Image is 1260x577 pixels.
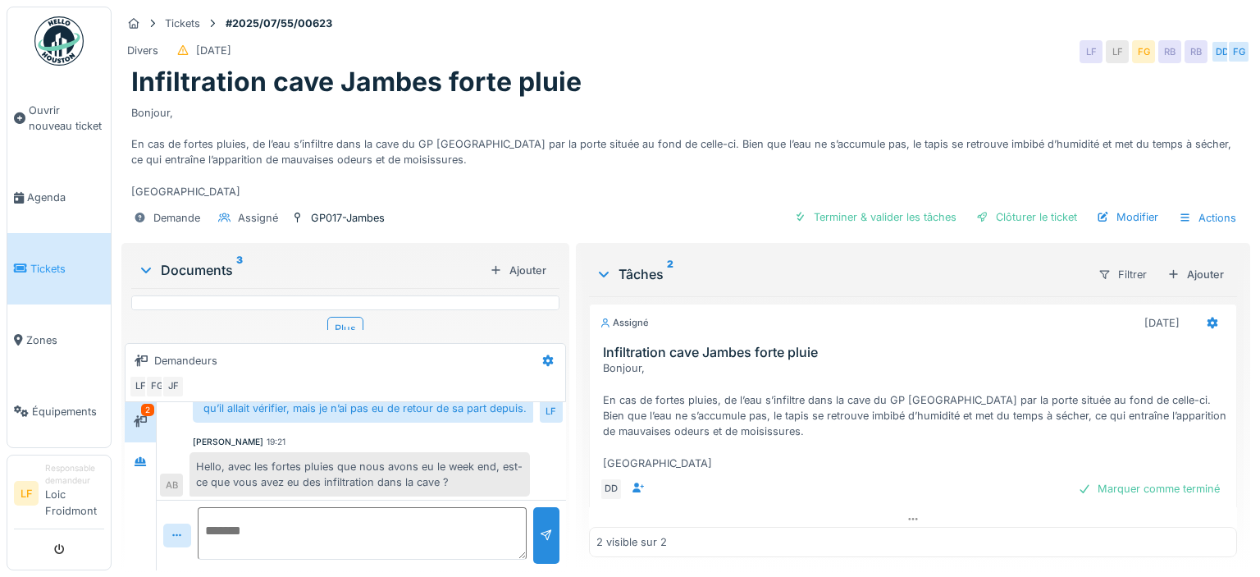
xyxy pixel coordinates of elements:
div: Bonjour, En cas de fortes pluies, de l’eau s’infiltre dans la cave du GP [GEOGRAPHIC_DATA] par la... [603,360,1230,470]
sup: 2 [667,264,673,284]
strong: #2025/07/55/00623 [219,16,339,31]
li: LF [14,481,39,506]
div: Ajouter [483,259,553,282]
div: Demandeurs [154,353,217,369]
span: Tickets [30,261,104,277]
div: JF [162,375,185,398]
sup: 3 [236,260,243,280]
div: Divers [127,43,158,58]
div: Responsable demandeur [45,462,104,488]
div: LF [129,375,152,398]
div: [DATE] [196,43,231,58]
div: Documents [138,260,483,280]
a: Tickets [7,233,111,305]
div: Marquer comme terminé [1071,478,1226,500]
div: Assigné [600,316,649,330]
a: Équipements [7,376,111,447]
div: Plus [327,317,363,341]
div: DD [600,478,623,501]
div: DD [1211,40,1234,63]
span: Zones [26,332,104,348]
div: Ajouter [1161,263,1230,286]
div: Actions [1171,206,1244,230]
a: Ouvrir nouveau ticket [7,75,111,162]
div: GP017-Jambes [311,210,385,226]
div: Hello, avec les fortes pluies que nous avons eu le week end, est-ce que vous avez eu des infiltra... [189,452,530,497]
div: [DATE] [1144,315,1180,331]
div: FG [145,375,168,398]
div: Clôturer le ticket [970,206,1084,228]
div: LF [1106,40,1129,63]
div: 19:21 [267,436,285,448]
span: Ouvrir nouveau ticket [29,103,104,134]
h1: Infiltration cave Jambes forte pluie [131,66,582,98]
div: Terminer & valider les tâches [787,206,963,228]
div: Tickets [165,16,200,31]
div: Tâches [596,264,1084,284]
div: RB [1185,40,1207,63]
div: 2 [141,404,154,416]
div: LF [1080,40,1102,63]
li: Loic Froidmont [45,462,104,525]
div: Bonjour, En cas de fortes pluies, de l’eau s’infiltre dans la cave du GP [GEOGRAPHIC_DATA] par la... [131,98,1240,199]
a: LF Responsable demandeurLoic Froidmont [14,462,104,529]
div: Demande [153,210,200,226]
div: 2 visible sur 2 [596,534,667,550]
div: [PERSON_NAME] [193,436,263,448]
a: Agenda [7,162,111,233]
span: Équipements [32,404,104,419]
div: Filtrer [1091,263,1154,286]
div: Modifier [1090,206,1165,228]
a: Zones [7,305,111,376]
div: Assigné [238,210,278,226]
div: RB [1158,40,1181,63]
div: AB [160,474,183,497]
div: LF [540,400,563,423]
h3: Infiltration cave Jambes forte pluie [603,345,1230,360]
span: Agenda [27,190,104,205]
div: FG [1227,40,1250,63]
div: FG [1132,40,1155,63]
img: Badge_color-CXgf-gQk.svg [34,16,84,66]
